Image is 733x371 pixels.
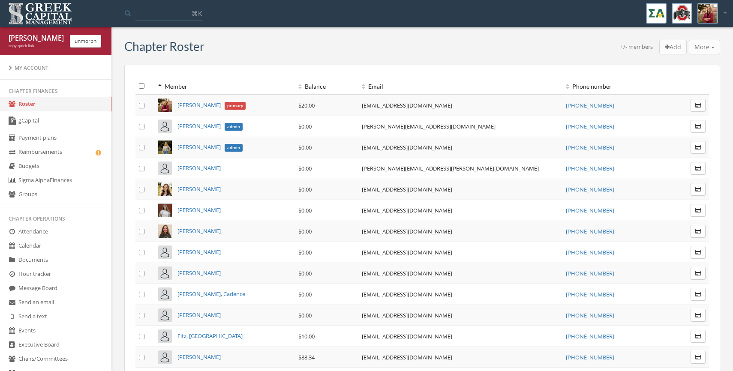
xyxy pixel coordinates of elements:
[566,353,614,361] a: [PHONE_NUMBER]
[566,290,614,298] a: [PHONE_NUMBER]
[298,165,312,172] span: $0.00
[362,227,452,235] a: [EMAIL_ADDRESS][DOMAIN_NAME]
[298,332,315,340] span: $10.00
[298,206,312,214] span: $0.00
[362,144,452,151] a: [EMAIL_ADDRESS][DOMAIN_NAME]
[225,123,243,131] span: admin
[177,227,221,235] a: [PERSON_NAME]
[177,143,221,151] span: [PERSON_NAME]
[298,123,312,130] span: $0.00
[155,78,295,95] th: Member
[298,269,312,277] span: $0.00
[298,248,312,256] span: $0.00
[358,78,562,95] th: Email
[566,248,614,256] a: [PHONE_NUMBER]
[177,164,221,172] a: [PERSON_NAME]
[362,290,452,298] a: [EMAIL_ADDRESS][DOMAIN_NAME]
[566,102,614,109] a: [PHONE_NUMBER]
[177,122,221,130] span: [PERSON_NAME]
[362,165,539,172] a: [PERSON_NAME][EMAIL_ADDRESS][PERSON_NAME][DOMAIN_NAME]
[620,43,653,55] div: +/- members
[566,227,614,235] a: [PHONE_NUMBER]
[177,332,243,340] a: Fitz, [GEOGRAPHIC_DATA]
[362,353,452,361] a: [EMAIL_ADDRESS][DOMAIN_NAME]
[566,311,614,319] a: [PHONE_NUMBER]
[70,35,101,48] button: unmorph
[177,143,243,151] a: [PERSON_NAME]admin
[298,353,315,361] span: $88.34
[192,9,202,18] span: ⌘K
[9,33,63,43] div: [PERSON_NAME] [PERSON_NAME]
[9,64,103,72] div: My Account
[362,311,452,319] a: [EMAIL_ADDRESS][DOMAIN_NAME]
[566,144,614,151] a: [PHONE_NUMBER]
[566,206,614,214] a: [PHONE_NUMBER]
[362,332,452,340] a: [EMAIL_ADDRESS][DOMAIN_NAME]
[298,227,312,235] span: $0.00
[566,332,614,340] a: [PHONE_NUMBER]
[298,311,312,319] span: $0.00
[177,290,245,298] a: [PERSON_NAME], Cadence
[9,43,63,49] div: copy quick link
[225,102,246,110] span: primary
[177,311,221,319] a: [PERSON_NAME]
[124,40,204,53] h3: Chapter Roster
[177,269,221,277] a: [PERSON_NAME]
[295,78,359,95] th: Balance
[562,78,658,95] th: Phone number
[177,248,221,256] a: [PERSON_NAME]
[298,185,312,193] span: $0.00
[362,102,452,109] a: [EMAIL_ADDRESS][DOMAIN_NAME]
[177,353,221,361] a: [PERSON_NAME]
[362,185,452,193] a: [EMAIL_ADDRESS][DOMAIN_NAME]
[362,269,452,277] a: [EMAIL_ADDRESS][DOMAIN_NAME]
[566,269,614,277] a: [PHONE_NUMBER]
[298,144,312,151] span: $0.00
[225,144,243,152] span: admin
[566,185,614,193] a: [PHONE_NUMBER]
[566,123,614,130] a: [PHONE_NUMBER]
[362,123,496,130] a: [PERSON_NAME][EMAIL_ADDRESS][DOMAIN_NAME]
[177,206,221,214] a: [PERSON_NAME]
[298,290,312,298] span: $0.00
[298,102,315,109] span: $20.00
[566,165,614,172] a: [PHONE_NUMBER]
[362,248,452,256] a: [EMAIL_ADDRESS][DOMAIN_NAME]
[177,101,221,109] span: [PERSON_NAME]
[362,206,452,214] a: [EMAIL_ADDRESS][DOMAIN_NAME]
[177,122,243,130] a: [PERSON_NAME]admin
[177,101,246,109] a: [PERSON_NAME]primary
[177,185,221,193] a: [PERSON_NAME]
